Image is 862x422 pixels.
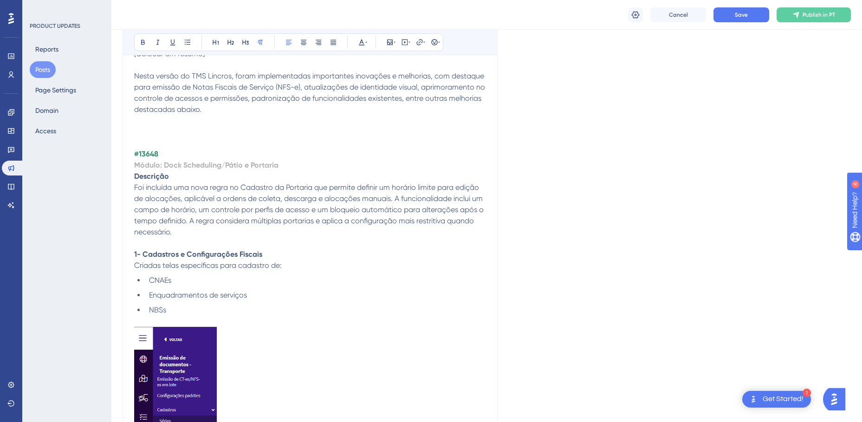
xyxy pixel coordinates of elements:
strong: 1- Cadastros e Configurações Fiscais [134,250,262,259]
strong: Módulo: Dock Scheduling/Pátio e Portaria [134,161,279,169]
button: Save [713,7,769,22]
button: Reports [30,41,64,58]
div: Get Started! [763,394,804,404]
div: 4 [65,5,67,12]
span: Save [735,11,748,19]
strong: #13648 [134,149,158,158]
button: Page Settings [30,82,82,98]
div: Open Get Started! checklist, remaining modules: 1 [742,391,811,408]
span: Nesta versão do TMS Lincros, foram implementadas importantes inovações e melhorias, com destaque ... [134,71,487,114]
span: Foi incluída uma nova regra no Cadastro da Portaria que permite definir um horário limite para ed... [134,183,486,236]
span: Need Help? [22,2,58,13]
div: 1 [803,389,811,397]
span: NBSs [149,305,166,314]
button: Access [30,123,62,139]
iframe: UserGuiding AI Assistant Launcher [823,385,851,413]
button: Posts [30,61,56,78]
button: Cancel [650,7,706,22]
span: CNAEs [149,276,171,285]
span: Criadas telas específicas para cadastro de: [134,261,282,270]
div: PRODUCT UPDATES [30,22,80,30]
span: Cancel [669,11,688,19]
span: Enquadramentos de serviços [149,291,247,299]
button: Domain [30,102,64,119]
span: [Colocar um resumo] [134,49,205,58]
img: launcher-image-alternative-text [748,394,759,405]
button: Publish in PT [777,7,851,22]
span: Publish in PT [803,11,835,19]
strong: Descrição [134,172,169,181]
